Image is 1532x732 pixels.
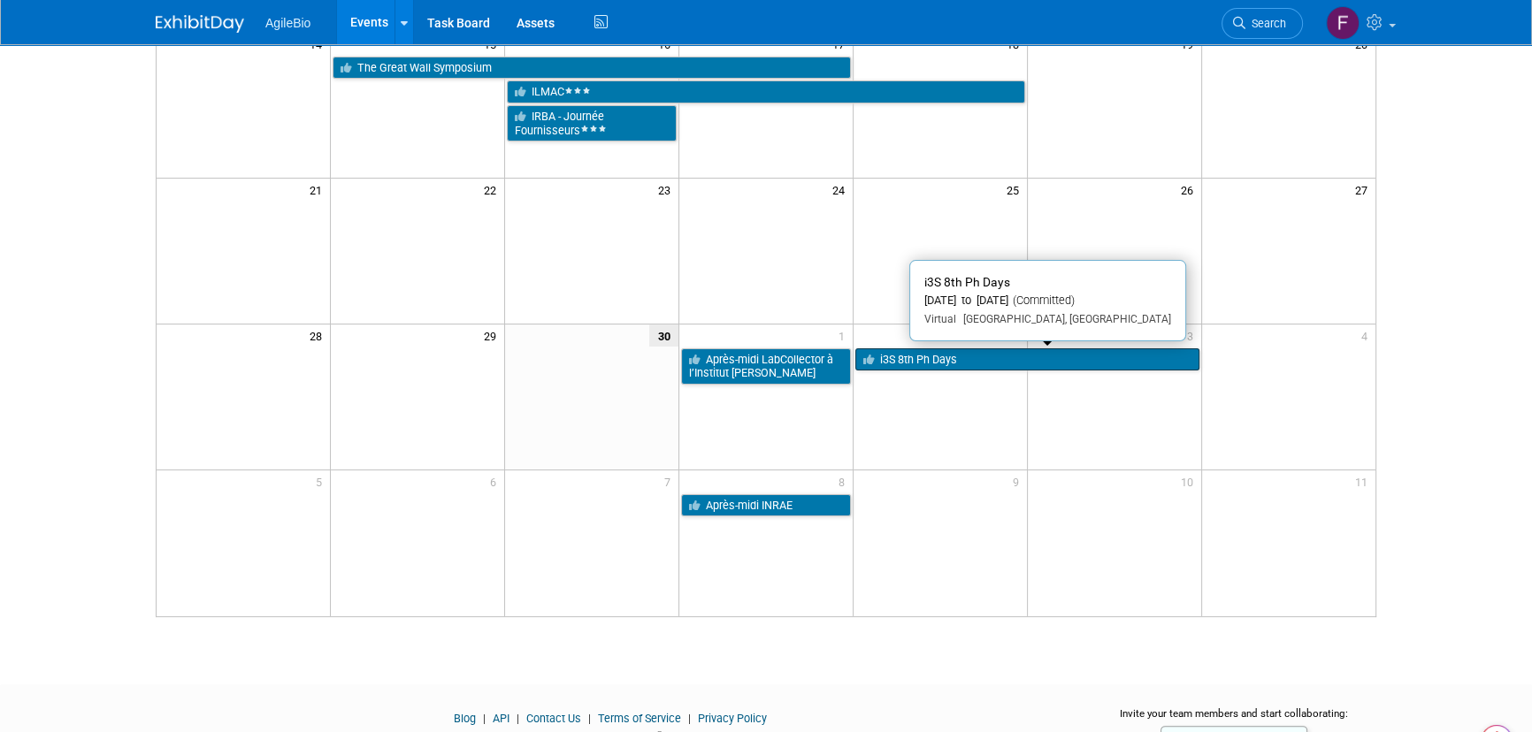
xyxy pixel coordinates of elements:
[1222,8,1303,39] a: Search
[512,712,524,725] span: |
[1326,6,1360,40] img: Fouad Batel
[831,179,853,201] span: 24
[1360,324,1375,347] span: 4
[314,470,330,492] span: 5
[684,712,695,725] span: |
[1011,470,1027,492] span: 9
[482,179,504,201] span: 22
[507,80,1025,103] a: ILMAC
[663,470,678,492] span: 7
[1353,179,1375,201] span: 27
[488,470,504,492] span: 6
[837,470,853,492] span: 8
[924,294,1171,309] div: [DATE] to [DATE]
[482,324,504,347] span: 29
[598,712,681,725] a: Terms of Service
[526,712,581,725] a: Contact Us
[924,313,956,325] span: Virtual
[681,348,851,385] a: Après-midi LabCollector à l’Institut [PERSON_NAME]
[837,324,853,347] span: 1
[507,105,677,141] a: IRBA - Journée Fournisseurs
[1008,294,1075,307] span: (Committed)
[308,179,330,201] span: 21
[924,275,1010,289] span: i3S 8th Ph Days
[1005,179,1027,201] span: 25
[1185,324,1201,347] span: 3
[1353,470,1375,492] span: 11
[656,179,678,201] span: 23
[1245,17,1286,30] span: Search
[1179,470,1201,492] span: 10
[584,712,595,725] span: |
[956,313,1171,325] span: [GEOGRAPHIC_DATA], [GEOGRAPHIC_DATA]
[454,712,476,725] a: Blog
[479,712,490,725] span: |
[493,712,509,725] a: API
[265,16,310,30] span: AgileBio
[333,57,851,80] a: The Great Wall Symposium
[681,494,851,517] a: Après-midi INRAE
[698,712,767,725] a: Privacy Policy
[156,15,244,33] img: ExhibitDay
[308,324,330,347] span: 28
[649,324,678,347] span: 30
[1179,179,1201,201] span: 26
[855,348,1199,371] a: i3S 8th Ph Days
